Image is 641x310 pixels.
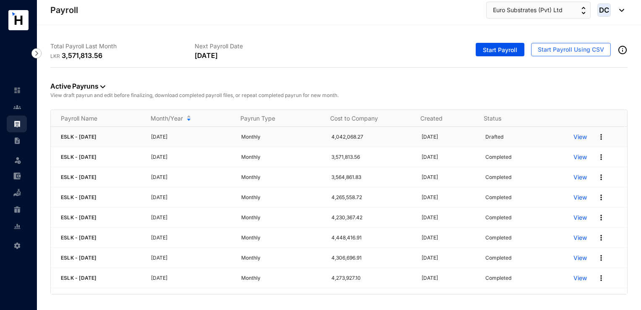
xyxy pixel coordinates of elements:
[61,174,96,180] span: ESLK - [DATE]
[7,99,27,116] li: Contacts
[195,50,217,60] p: [DATE]
[241,173,321,181] p: Monthly
[61,194,96,200] span: ESLK - [DATE]
[7,184,27,201] li: Loan
[241,153,321,161] p: Monthly
[597,234,605,242] img: more.27664ee4a8faa814348e188645a3c1fc.svg
[151,193,231,202] p: [DATE]
[597,254,605,262] img: more.27664ee4a8faa814348e188645a3c1fc.svg
[13,103,21,111] img: people-unselected.118708e94b43a90eceab.svg
[62,50,102,60] p: 3,571,813.56
[422,254,475,262] p: [DATE]
[151,274,231,282] p: [DATE]
[100,85,105,88] img: dropdown-black.8e83cc76930a90b1a4fdb6d089b7bf3a.svg
[485,294,511,302] p: Completed
[31,48,42,58] img: nav-icon-right.af6afadce00d159da59955279c43614e.svg
[573,153,587,161] a: View
[151,294,231,302] p: [DATE]
[151,213,231,222] p: [DATE]
[7,218,27,235] li: Reports
[195,42,339,50] p: Next Payroll Date
[7,116,27,132] li: Payroll
[597,193,605,202] img: more.27664ee4a8faa814348e188645a3c1fc.svg
[13,120,21,128] img: payroll.289672236c54bbec4828.svg
[331,234,412,242] p: 4,448,416.91
[151,133,231,141] p: [DATE]
[581,7,586,14] img: up-down-arrow.74152d26bf9780fbf563ca9c90304185.svg
[331,153,412,161] p: 3,571,813.56
[241,213,321,222] p: Monthly
[483,46,517,54] span: Start Payroll
[241,274,321,282] p: Monthly
[61,234,96,241] span: ESLK - [DATE]
[599,7,609,14] span: DC
[331,254,412,262] p: 4,306,696.91
[573,193,587,202] a: View
[7,201,27,218] li: Gratuity
[485,213,511,222] p: Completed
[422,294,475,302] p: [DATE]
[422,234,475,242] p: [DATE]
[241,254,321,262] p: Monthly
[538,45,604,54] span: Start Payroll Using CSV
[573,213,587,222] a: View
[7,82,27,99] li: Home
[422,274,475,282] p: [DATE]
[474,110,561,127] th: Status
[422,173,475,181] p: [DATE]
[13,172,21,180] img: expense-unselected.2edcf0507c847f3e9e96.svg
[485,234,511,242] p: Completed
[13,137,21,144] img: contract-unselected.99e2b2107c0a7dd48938.svg
[597,173,605,181] img: more.27664ee4a8faa814348e188645a3c1fc.svg
[13,223,21,230] img: report-unselected.e6a6b4230fc7da01f883.svg
[573,173,587,181] a: View
[573,234,587,242] a: View
[615,9,624,12] img: dropdown-black.8e83cc76930a90b1a4fdb6d089b7bf3a.svg
[485,254,511,262] p: Completed
[320,110,410,127] th: Cost to Company
[331,294,412,302] p: 4,276,509.73
[50,82,105,90] a: Active Payruns
[573,133,587,141] a: View
[151,153,231,161] p: [DATE]
[331,213,412,222] p: 4,230,367.42
[51,110,141,127] th: Payroll Name
[422,133,475,141] p: [DATE]
[61,154,96,160] span: ESLK - [DATE]
[597,213,605,222] img: more.27664ee4a8faa814348e188645a3c1fc.svg
[493,5,563,15] span: Euro Substrates (Pvt) Ltd
[151,234,231,242] p: [DATE]
[573,274,587,282] a: View
[597,153,605,161] img: more.27664ee4a8faa814348e188645a3c1fc.svg
[241,234,321,242] p: Monthly
[573,294,587,302] a: View
[331,173,412,181] p: 3,564,861.83
[7,168,27,184] li: Expenses
[151,254,231,262] p: [DATE]
[422,193,475,202] p: [DATE]
[241,294,321,302] p: Monthly
[13,206,21,213] img: gratuity-unselected.a8c340787eea3cf492d7.svg
[230,110,320,127] th: Payrun Type
[422,153,475,161] p: [DATE]
[597,294,605,302] img: more.27664ee4a8faa814348e188645a3c1fc.svg
[61,134,96,140] span: ESLK - [DATE]
[485,274,511,282] p: Completed
[61,214,96,221] span: ESLK - [DATE]
[485,173,511,181] p: Completed
[241,133,321,141] p: Monthly
[50,52,62,60] p: LKR
[476,43,524,56] button: Start Payroll
[50,91,628,100] p: View draft payrun and edit before finalizing, download completed payroll files, or repeat complet...
[13,156,22,164] img: leave-unselected.2934df6273408c3f84d9.svg
[597,133,605,141] img: more.27664ee4a8faa814348e188645a3c1fc.svg
[410,110,474,127] th: Created
[573,254,587,262] p: View
[151,114,183,123] span: Month/Year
